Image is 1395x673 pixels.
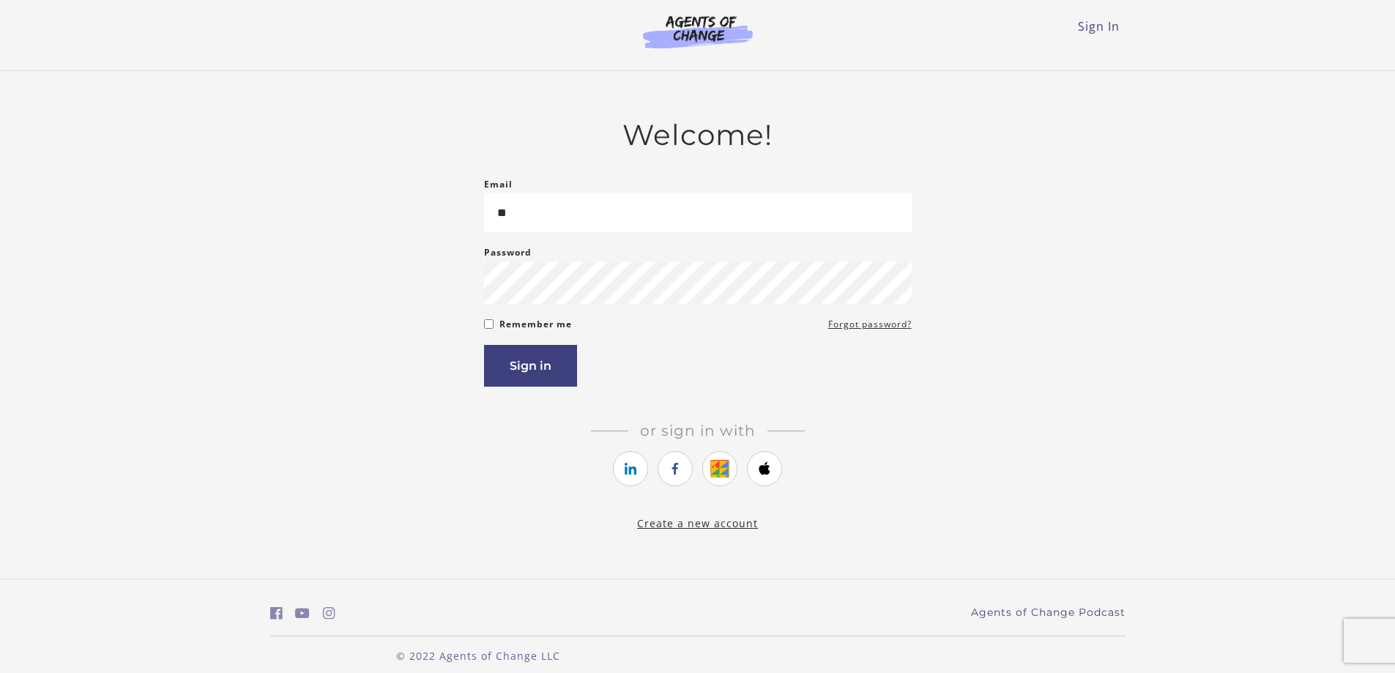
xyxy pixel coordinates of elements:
[323,606,335,620] i: https://www.instagram.com/agentsofchangeprep/ (Open in a new window)
[1078,18,1120,34] a: Sign In
[658,451,693,486] a: https://courses.thinkific.com/users/auth/facebook?ss%5Breferral%5D=&ss%5Buser_return_to%5D=&ss%5B...
[702,451,737,486] a: https://courses.thinkific.com/users/auth/google?ss%5Breferral%5D=&ss%5Buser_return_to%5D=&ss%5Bvi...
[484,118,912,152] h2: Welcome!
[295,606,310,620] i: https://www.youtube.com/c/AgentsofChangeTestPrepbyMeaganMitchell (Open in a new window)
[628,15,768,48] img: Agents of Change Logo
[484,244,532,261] label: Password
[295,603,310,624] a: https://www.youtube.com/c/AgentsofChangeTestPrepbyMeaganMitchell (Open in a new window)
[637,516,758,530] a: Create a new account
[499,316,572,333] label: Remember me
[484,345,577,387] button: Sign in
[270,603,283,624] a: https://www.facebook.com/groups/aswbtestprep (Open in a new window)
[747,451,782,486] a: https://courses.thinkific.com/users/auth/apple?ss%5Breferral%5D=&ss%5Buser_return_to%5D=&ss%5Bvis...
[484,176,513,193] label: Email
[828,316,912,333] a: Forgot password?
[323,603,335,624] a: https://www.instagram.com/agentsofchangeprep/ (Open in a new window)
[628,422,767,439] span: Or sign in with
[971,605,1126,620] a: Agents of Change Podcast
[270,648,686,663] p: © 2022 Agents of Change LLC
[613,451,648,486] a: https://courses.thinkific.com/users/auth/linkedin?ss%5Breferral%5D=&ss%5Buser_return_to%5D=&ss%5B...
[270,606,283,620] i: https://www.facebook.com/groups/aswbtestprep (Open in a new window)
